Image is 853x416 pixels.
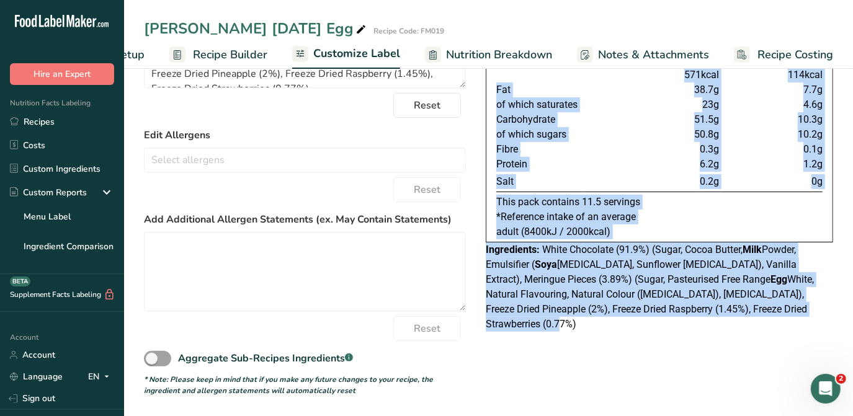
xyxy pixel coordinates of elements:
[496,97,581,112] td: of which saturates
[88,370,114,384] div: EN
[10,186,87,199] div: Custom Reports
[144,128,466,143] label: Edit Allergens
[734,41,833,69] a: Recipe Costing
[694,84,719,95] span: 38.7g
[757,46,833,63] span: Recipe Costing
[496,172,581,192] td: Salt
[393,316,461,341] button: Reset
[10,277,30,286] div: BETA
[803,84,823,95] span: 7.7g
[414,98,440,113] span: Reset
[577,41,709,69] a: Notes & Attachments
[373,25,444,37] div: Recipe Code: FM019
[446,46,552,63] span: Nutrition Breakdown
[145,150,465,169] input: Select allergens
[798,128,823,140] span: 10.2g
[700,143,719,155] span: 0.3g
[694,128,719,140] span: 50.8g
[292,40,400,69] a: Customize Label
[144,17,368,40] div: [PERSON_NAME] [DATE] Egg
[10,63,114,85] button: Hire an Expert
[535,259,557,270] b: Soya
[496,211,636,237] span: *Reference intake of an average adult (8400kJ / 2000kcal)
[798,113,823,125] span: 10.3g
[178,351,353,366] div: Aggregate Sub-Recipes Ingredients
[700,158,719,170] span: 6.2g
[803,143,823,155] span: 0.1g
[496,157,581,172] td: Protein
[788,69,823,81] span: 114kcal
[496,195,823,210] p: This pack contains 11.5 servings
[414,321,440,336] span: Reset
[803,99,823,110] span: 4.6g
[393,93,461,118] button: Reset
[414,182,440,197] span: Reset
[811,175,823,187] span: 0g
[496,127,581,142] td: of which sugars
[770,273,787,285] b: Egg
[836,374,846,384] span: 2
[393,177,461,202] button: Reset
[486,244,540,255] span: Ingredients:
[169,41,267,69] a: Recipe Builder
[496,82,581,97] td: Fat
[193,46,267,63] span: Recipe Builder
[144,374,433,396] i: * Note: Please keep in mind that if you make any future changes to your recipe, the ingredient an...
[496,142,581,157] td: Fibre
[700,175,719,187] span: 0.2g
[486,244,814,330] span: White Chocolate (91.9%) (Sugar, Cocoa Butter, Powder, Emulsifier ( [MEDICAL_DATA], Sunflower [MED...
[598,46,709,63] span: Notes & Attachments
[743,244,762,255] b: Milk
[10,366,63,387] a: Language
[694,113,719,125] span: 51.5g
[702,99,719,110] span: 23g
[684,69,719,81] span: 571kcal
[144,212,466,227] label: Add Additional Allergen Statements (ex. May Contain Statements)
[313,45,400,62] span: Customize Label
[811,374,841,404] iframe: Intercom live chat
[496,112,581,127] td: Carbohydrate
[803,158,823,170] span: 1.2g
[425,41,552,69] a: Nutrition Breakdown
